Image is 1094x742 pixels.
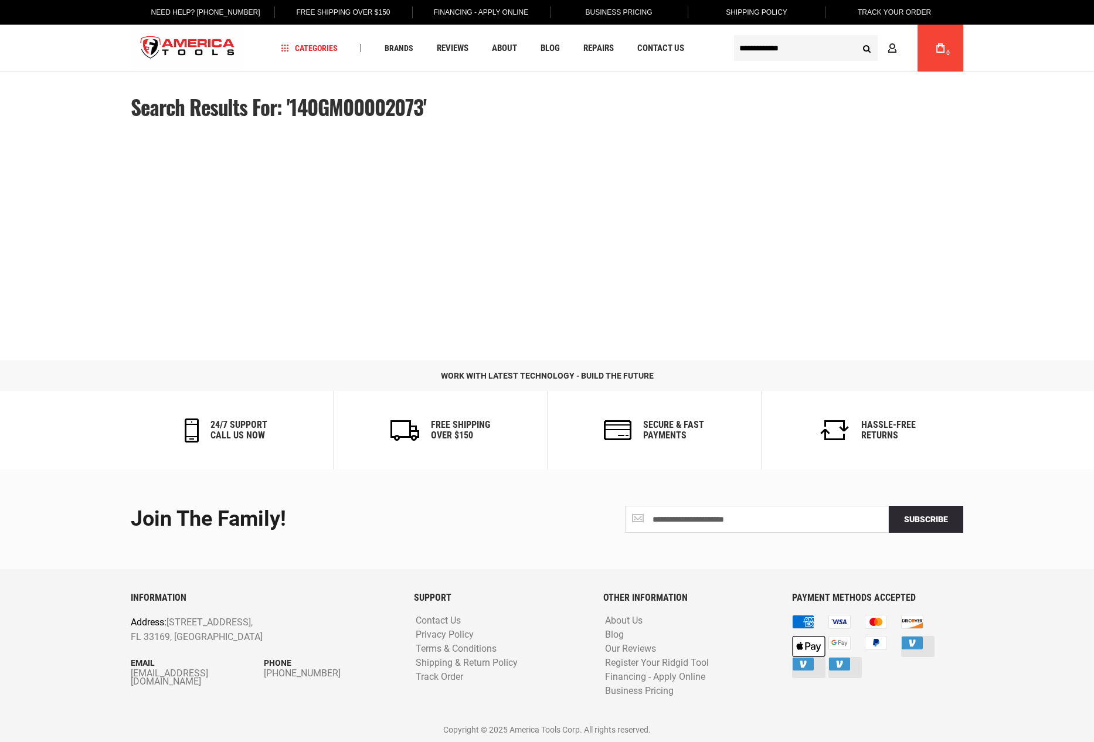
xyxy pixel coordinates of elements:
[131,26,244,70] img: America Tools
[602,615,645,627] a: About Us
[131,508,538,531] div: Join the Family!
[946,50,950,56] span: 0
[889,506,963,533] button: Subscribe
[792,593,963,603] h6: PAYMENT METHODS ACCEPTED
[855,37,878,59] button: Search
[131,593,396,603] h6: INFORMATION
[281,44,338,52] span: Categories
[131,91,426,122] span: Search results for: '140GM00002073'
[131,26,244,70] a: store logo
[264,656,397,669] p: Phone
[603,593,774,603] h6: OTHER INFORMATION
[602,658,712,669] a: Register Your Ridgid Tool
[131,669,264,686] a: [EMAIL_ADDRESS][DOMAIN_NAME]
[929,25,952,72] a: 0
[602,672,708,683] a: Financing - Apply Online
[637,44,684,53] span: Contact Us
[431,420,490,440] h6: Free Shipping Over $150
[276,40,343,56] a: Categories
[413,615,464,627] a: Contact Us
[602,686,677,697] a: Business Pricing
[632,40,689,56] a: Contact Us
[541,44,560,53] span: Blog
[535,40,565,56] a: Blog
[413,644,500,655] a: Terms & Conditions
[578,40,619,56] a: Repairs
[131,723,963,736] p: Copyright © 2025 America Tools Corp. All rights reserved.
[414,593,585,603] h6: SUPPORT
[492,44,517,53] span: About
[131,617,167,628] span: Address:
[583,44,614,53] span: Repairs
[437,44,468,53] span: Reviews
[413,672,466,683] a: Track Order
[432,40,474,56] a: Reviews
[413,629,477,641] a: Privacy Policy
[904,515,948,524] span: Subscribe
[379,40,419,56] a: Brands
[385,44,413,52] span: Brands
[131,656,264,669] p: Email
[210,420,267,440] h6: 24/7 support call us now
[726,8,787,16] span: Shipping Policy
[861,420,916,440] h6: Hassle-Free Returns
[487,40,522,56] a: About
[602,644,659,655] a: Our Reviews
[264,669,397,678] a: [PHONE_NUMBER]
[643,420,704,440] h6: secure & fast payments
[602,629,627,641] a: Blog
[413,658,521,669] a: Shipping & Return Policy
[131,615,344,645] p: [STREET_ADDRESS], FL 33169, [GEOGRAPHIC_DATA]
